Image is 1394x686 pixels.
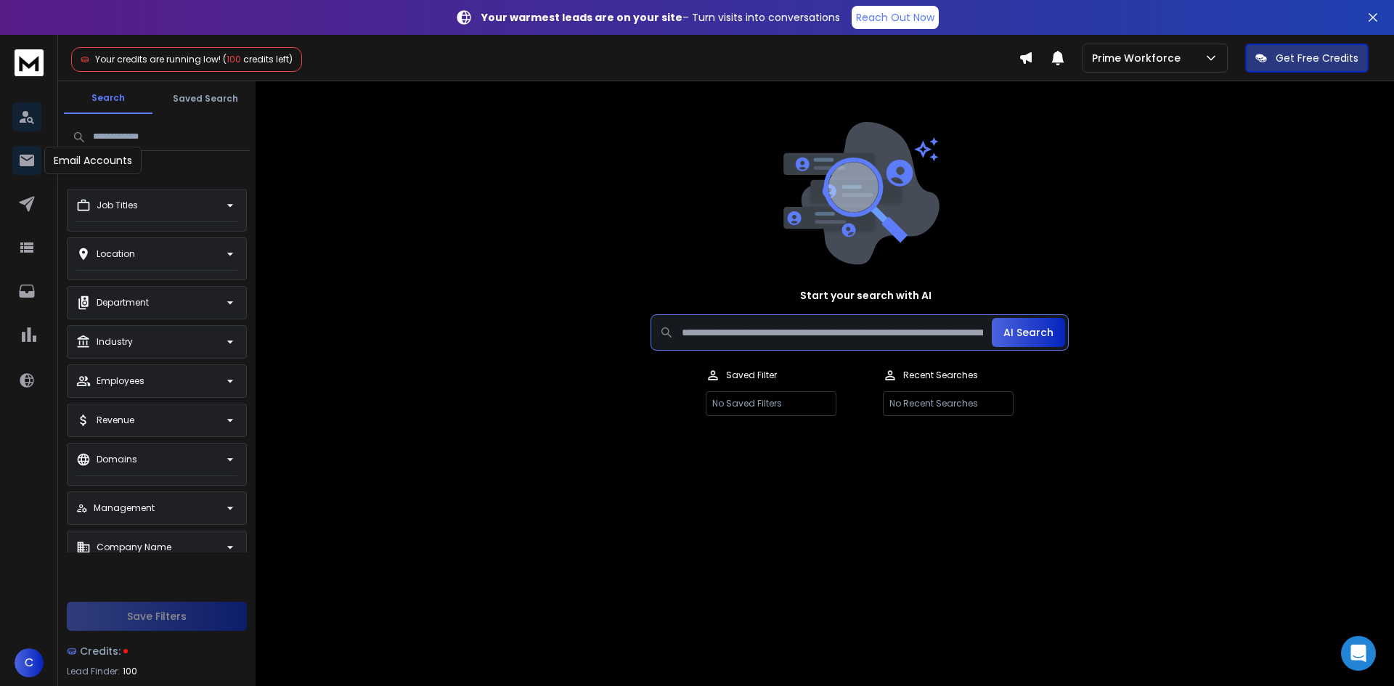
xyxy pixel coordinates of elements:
[481,10,682,25] strong: Your warmest leads are on your site
[780,122,939,265] img: image
[94,502,155,514] p: Management
[856,10,934,25] p: Reach Out Now
[481,10,840,25] p: – Turn visits into conversations
[800,288,932,303] h1: Start your search with AI
[80,644,121,658] span: Credits:
[97,297,149,309] p: Department
[123,666,137,677] span: 100
[223,53,293,65] span: ( credits left)
[97,415,134,426] p: Revenue
[67,637,247,666] a: Credits:
[1341,636,1376,671] div: Open Intercom Messenger
[97,375,144,387] p: Employees
[903,369,978,381] p: Recent Searches
[64,83,152,114] button: Search
[95,53,221,65] span: Your credits are running low!
[15,648,44,677] button: C
[1092,51,1186,65] p: Prime Workforce
[1276,51,1358,65] p: Get Free Credits
[15,49,44,76] img: logo
[97,200,138,211] p: Job Titles
[227,53,241,65] span: 100
[706,391,836,416] p: No Saved Filters
[992,318,1065,347] button: AI Search
[97,248,135,260] p: Location
[1245,44,1369,73] button: Get Free Credits
[852,6,939,29] a: Reach Out Now
[97,336,133,348] p: Industry
[97,542,171,553] p: Company Name
[883,391,1014,416] p: No Recent Searches
[161,84,250,113] button: Saved Search
[97,454,137,465] p: Domains
[44,147,142,174] div: Email Accounts
[726,369,777,381] p: Saved Filter
[67,666,120,677] p: Lead Finder:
